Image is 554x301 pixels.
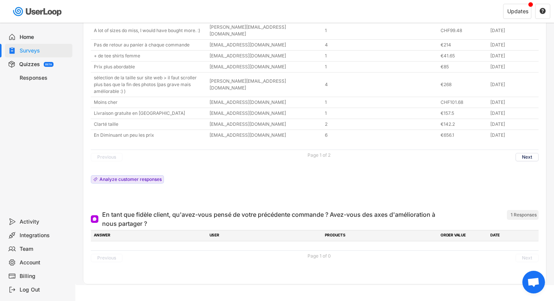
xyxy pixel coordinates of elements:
[210,63,321,70] div: [EMAIL_ADDRESS][DOMAIN_NAME]
[325,81,436,88] div: 4
[490,132,536,139] div: [DATE]
[490,99,536,106] div: [DATE]
[325,27,436,34] div: 1
[539,8,546,15] button: 
[20,259,69,266] div: Account
[325,63,436,70] div: 1
[20,273,69,280] div: Billing
[325,232,436,239] div: PRODUCTS
[20,74,69,82] div: Responses
[490,81,536,88] div: [DATE]
[45,63,52,66] div: BETA
[94,132,205,139] div: En Diminuant un peu les prix
[210,52,321,59] div: [EMAIL_ADDRESS][DOMAIN_NAME]
[94,74,205,95] div: sélection de la taille sur site web > il faut scroller plus bas que la fin des photos (pas grave ...
[490,63,536,70] div: [DATE]
[11,4,64,19] img: userloop-logo-01.svg
[441,63,486,70] div: €85
[325,121,436,128] div: 2
[490,27,536,34] div: [DATE]
[20,47,69,54] div: Surveys
[210,99,321,106] div: [EMAIL_ADDRESS][DOMAIN_NAME]
[490,52,536,59] div: [DATE]
[308,153,331,157] div: Page 1 of 2
[441,232,486,239] div: ORDER VALUE
[507,9,528,14] div: Updates
[325,52,436,59] div: 1
[99,177,162,182] div: Analyze customer responses
[325,110,436,117] div: 1
[441,42,486,48] div: €214
[325,132,436,139] div: 6
[522,271,545,293] div: Ouvrir le chat
[20,34,69,41] div: Home
[210,24,321,37] div: [PERSON_NAME][EMAIL_ADDRESS][DOMAIN_NAME]
[210,42,321,48] div: [EMAIL_ADDRESS][DOMAIN_NAME]
[490,121,536,128] div: [DATE]
[94,27,205,34] div: A lot of sizes do miss, I would have bought more. :)
[210,78,321,91] div: [PERSON_NAME][EMAIL_ADDRESS][DOMAIN_NAME]
[19,61,40,68] div: Quizzes
[94,110,205,117] div: Livraison gratuite en [GEOGRAPHIC_DATA]
[102,210,441,228] div: En tant que fidèle client, qu'avez-vous pensé de votre précédente commande ? Avez-vous des axes d...
[325,99,436,106] div: 1
[210,110,321,117] div: [EMAIL_ADDRESS][DOMAIN_NAME]
[490,232,536,239] div: DATE
[441,132,486,139] div: €656.1
[94,63,205,70] div: Prix plus abordable
[325,42,436,48] div: 4
[92,217,97,221] img: Open Ended
[210,121,321,128] div: [EMAIL_ADDRESS][DOMAIN_NAME]
[91,153,122,161] button: Previous
[20,232,69,239] div: Integrations
[540,8,546,14] text: 
[308,254,331,258] div: Page 1 of 0
[441,27,486,34] div: CHF99.48
[441,52,486,59] div: €41.65
[94,42,205,48] div: Pas de retour au panier à chaque commande
[490,110,536,117] div: [DATE]
[20,218,69,225] div: Activity
[490,42,536,48] div: [DATE]
[516,153,539,161] button: Next
[94,52,205,59] div: + de tee shirts femme
[20,286,69,293] div: Log Out
[91,254,122,262] button: Previous
[94,121,205,128] div: Clarté taille
[441,121,486,128] div: €142.2
[20,245,69,253] div: Team
[441,99,486,106] div: CHF101.68
[511,212,537,218] div: 1 Responses
[210,132,321,139] div: [EMAIL_ADDRESS][DOMAIN_NAME]
[94,232,205,239] div: ANSWER
[441,110,486,117] div: €157.5
[441,81,486,88] div: €268
[94,99,205,106] div: Moins cher
[516,254,539,262] button: Next
[210,232,321,239] div: USER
